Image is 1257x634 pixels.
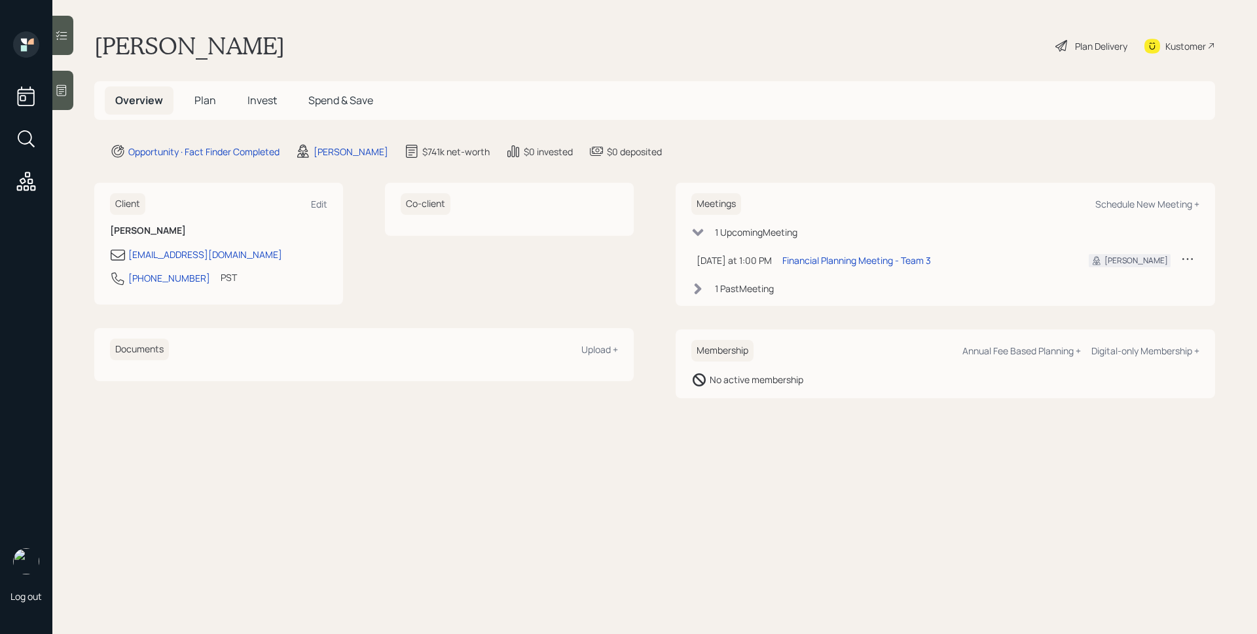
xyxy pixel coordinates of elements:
div: Upload + [581,343,618,356]
div: Financial Planning Meeting - Team 3 [782,253,931,267]
div: Edit [311,198,327,210]
div: 1 Past Meeting [715,282,774,295]
div: [EMAIL_ADDRESS][DOMAIN_NAME] [128,248,282,261]
div: Opportunity · Fact Finder Completed [128,145,280,158]
h6: Co-client [401,193,450,215]
h6: Membership [691,340,754,362]
span: Overview [115,93,163,107]
span: Plan [194,93,216,107]
div: [PERSON_NAME] [1104,255,1168,267]
span: Spend & Save [308,93,373,107]
span: Invest [247,93,277,107]
div: [PHONE_NUMBER] [128,271,210,285]
div: Plan Delivery [1075,39,1127,53]
h6: Client [110,193,145,215]
div: $741k net-worth [422,145,490,158]
div: No active membership [710,373,803,386]
div: Kustomer [1165,39,1206,53]
div: Schedule New Meeting + [1095,198,1199,210]
h1: [PERSON_NAME] [94,31,285,60]
div: [PERSON_NAME] [314,145,388,158]
h6: [PERSON_NAME] [110,225,327,236]
div: 1 Upcoming Meeting [715,225,797,239]
div: Annual Fee Based Planning + [962,345,1081,357]
div: $0 invested [524,145,573,158]
div: $0 deposited [607,145,662,158]
div: Digital-only Membership + [1091,345,1199,357]
div: PST [221,270,237,284]
h6: Documents [110,339,169,360]
div: Log out [10,590,42,603]
div: [DATE] at 1:00 PM [697,253,772,267]
img: james-distasi-headshot.png [13,548,39,574]
h6: Meetings [691,193,741,215]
